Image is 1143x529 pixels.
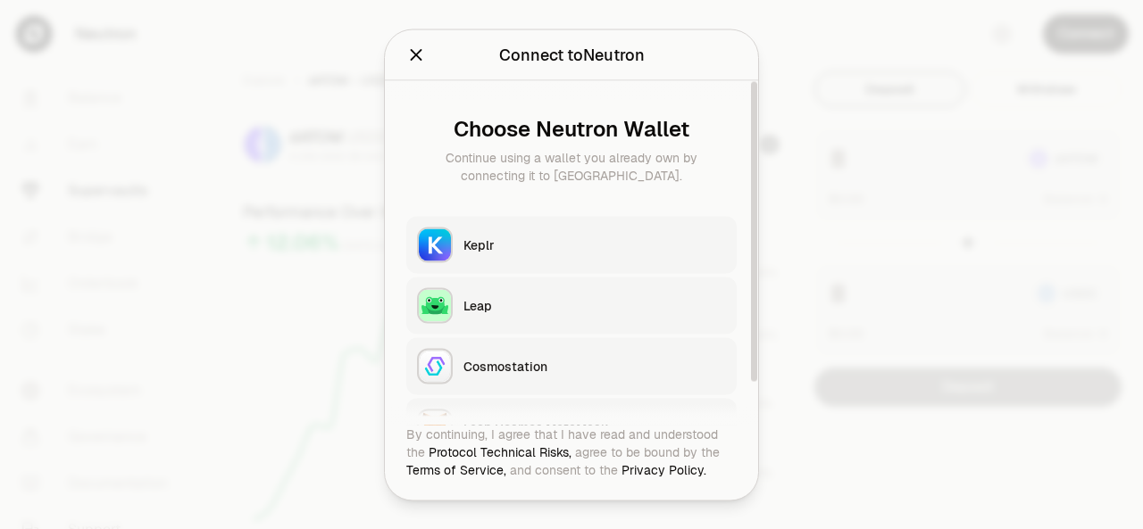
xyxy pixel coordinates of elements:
button: CosmostationCosmostation [406,337,737,394]
button: Leap Cosmos MetaMaskLeap Cosmos MetaMask [406,398,737,455]
a: Protocol Technical Risks, [429,443,571,459]
div: By continuing, I agree that I have read and understood the agree to be bound by the and consent t... [406,425,737,478]
img: Keplr [419,228,451,260]
div: Keplr [463,236,726,253]
div: Connect to Neutron [499,42,645,67]
button: LeapLeap [406,277,737,334]
div: Leap [463,296,726,314]
div: Cosmostation [463,357,726,375]
img: Leap [419,289,451,321]
div: Leap Cosmos MetaMask [463,417,726,435]
img: Leap Cosmos MetaMask [419,410,451,442]
button: Close [406,42,426,67]
a: Privacy Policy. [622,461,706,477]
div: Continue using a wallet you already own by connecting it to [GEOGRAPHIC_DATA]. [421,148,722,184]
a: Terms of Service, [406,461,506,477]
div: Choose Neutron Wallet [421,116,722,141]
img: Cosmostation [419,350,451,382]
button: KeplrKeplr [406,216,737,273]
